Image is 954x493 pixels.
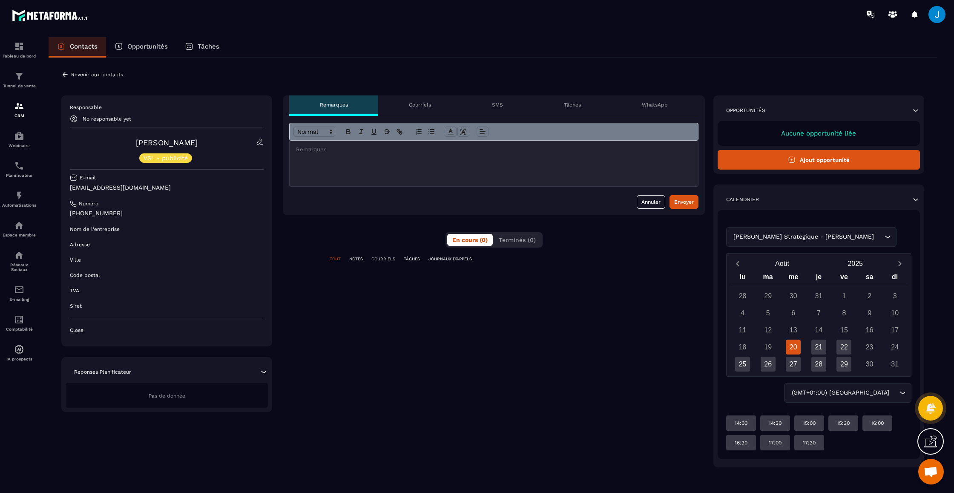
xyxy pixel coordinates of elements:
[2,308,36,338] a: accountantaccountantComptabilité
[14,220,24,231] img: automations
[836,323,851,337] div: 15
[106,37,176,58] a: Opportunités
[811,306,826,320] div: 7
[71,72,123,78] p: Revenir aux contacts
[14,314,24,325] img: accountant
[862,323,877,337] div: 16
[144,155,188,161] p: VSL - publicité
[70,43,98,50] p: Contacts
[2,113,36,118] p: CRM
[882,271,908,286] div: di
[735,306,750,320] div: 4
[14,131,24,141] img: automations
[761,357,776,372] div: 26
[857,271,882,286] div: sa
[70,327,264,334] p: Close
[735,340,750,355] div: 18
[735,357,750,372] div: 25
[409,101,431,108] p: Courriels
[2,84,36,88] p: Tunnel de vente
[452,236,488,243] span: En cours (0)
[2,244,36,278] a: social-networksocial-networkRéseaux Sociaux
[2,173,36,178] p: Planificateur
[14,71,24,81] img: formation
[735,439,747,446] p: 16:30
[79,200,98,207] p: Numéro
[198,43,219,50] p: Tâches
[70,303,82,309] p: Siret
[781,271,806,286] div: me
[786,306,801,320] div: 6
[888,357,902,372] div: 31
[670,195,698,209] button: Envoyer
[149,393,185,399] span: Pas de donnée
[755,271,781,286] div: ma
[761,340,776,355] div: 19
[14,250,24,260] img: social-network
[836,288,851,303] div: 1
[888,323,902,337] div: 17
[831,271,857,286] div: ve
[2,124,36,154] a: automationsautomationsWebinaire
[14,285,24,295] img: email
[2,54,36,58] p: Tableau de bord
[371,256,395,262] p: COURRIELS
[637,195,665,209] button: Annuler
[2,65,36,95] a: formationformationTunnel de vente
[12,8,89,23] img: logo
[811,323,826,337] div: 14
[642,101,668,108] p: WhatsApp
[803,420,816,427] p: 15:00
[786,288,801,303] div: 30
[784,383,911,403] div: Search for option
[136,138,198,147] a: [PERSON_NAME]
[888,306,902,320] div: 10
[330,256,341,262] p: TOUT
[786,340,801,355] div: 20
[811,357,826,372] div: 28
[891,388,897,398] input: Search for option
[769,420,782,427] p: 14:30
[49,37,106,58] a: Contacts
[786,357,801,372] div: 27
[726,196,759,203] p: Calendrier
[811,288,826,303] div: 31
[761,306,776,320] div: 5
[836,306,851,320] div: 8
[2,184,36,214] a: automationsautomationsAutomatisations
[14,190,24,201] img: automations
[892,258,908,269] button: Next month
[674,198,694,206] div: Envoyer
[2,35,36,65] a: formationformationTableau de bord
[447,234,493,246] button: En cours (0)
[2,154,36,184] a: schedulerschedulerPlanificateur
[718,150,920,170] button: Ajout opportunité
[769,439,782,446] p: 17:00
[862,340,877,355] div: 23
[862,357,877,372] div: 30
[888,340,902,355] div: 24
[14,41,24,52] img: formation
[70,184,264,192] p: [EMAIL_ADDRESS][DOMAIN_NAME]
[176,37,228,58] a: Tâches
[349,256,363,262] p: NOTES
[730,271,756,286] div: lu
[726,107,765,114] p: Opportunités
[730,271,908,372] div: Calendar wrapper
[2,203,36,208] p: Automatisations
[320,101,348,108] p: Remarques
[2,143,36,148] p: Webinaire
[862,306,877,320] div: 9
[836,357,851,372] div: 29
[837,420,850,427] p: 15:30
[70,209,264,217] p: [PHONE_NUMBER]
[761,323,776,337] div: 12
[2,278,36,308] a: emailemailE-mailing
[732,232,876,242] span: [PERSON_NAME] Stratégique - [PERSON_NAME]
[2,297,36,302] p: E-mailing
[14,101,24,111] img: formation
[70,241,90,248] p: Adresse
[428,256,472,262] p: JOURNAUX D'APPELS
[2,357,36,361] p: IA prospects
[80,174,96,181] p: E-mail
